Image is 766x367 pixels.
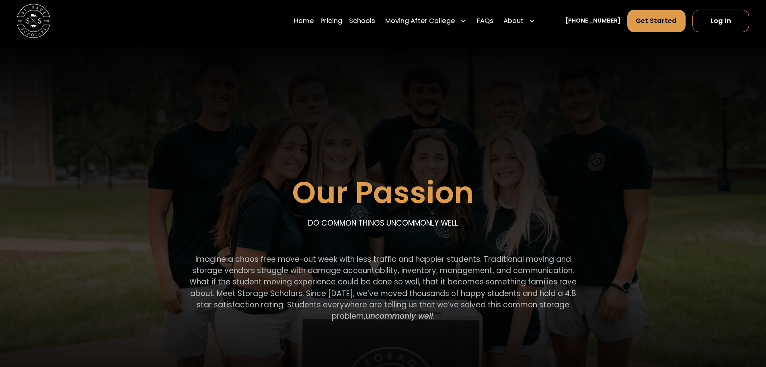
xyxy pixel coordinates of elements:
a: Schools [349,9,375,33]
h1: Our Passion [292,176,474,209]
a: Get Started [627,10,686,32]
a: Home [294,9,314,33]
div: About [500,9,539,33]
p: Imagine a chaos free move-out week with less traffic and happier students. Traditional moving and... [182,254,584,322]
a: Log In [692,10,749,32]
img: Storage Scholars main logo [17,4,50,37]
a: [PHONE_NUMBER] [565,17,620,25]
a: Pricing [320,9,342,33]
em: uncommonly well [366,311,433,321]
a: FAQs [477,9,493,33]
div: Moving After College [382,9,470,33]
p: DO COMMON THINGS UNCOMMONLY WELL [308,218,458,229]
div: About [503,16,524,26]
div: Moving After College [385,16,455,26]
